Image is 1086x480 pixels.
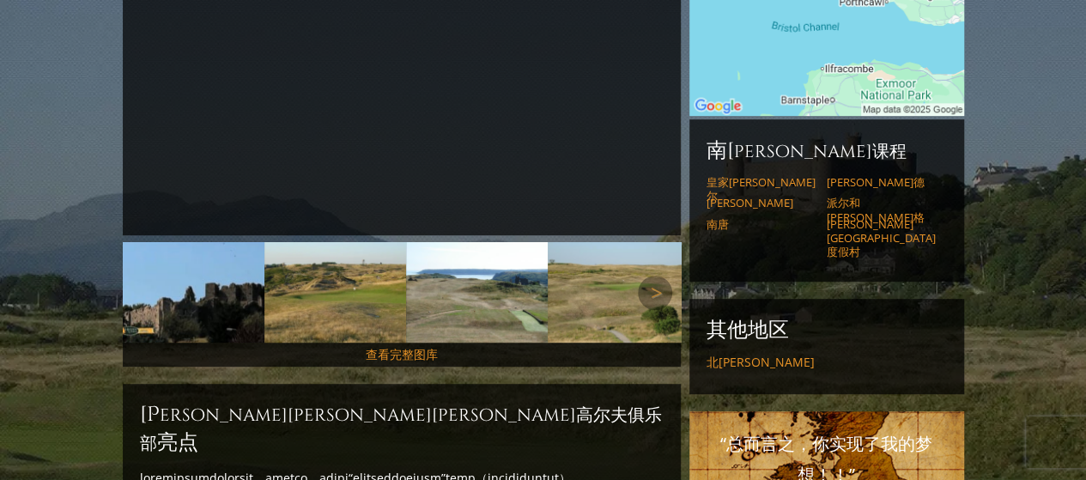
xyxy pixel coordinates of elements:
[366,346,438,362] a: 查看完整图库
[827,196,936,224] a: 派尔和[PERSON_NAME]格
[707,196,816,210] a: [PERSON_NAME]
[827,216,936,260] font: [PERSON_NAME][GEOGRAPHIC_DATA]度假村
[707,217,816,231] a: 南唐
[707,355,947,370] a: 北[PERSON_NAME]
[827,175,936,189] a: [PERSON_NAME]德
[707,216,729,232] font: 南唐
[140,404,662,455] font: 高尔夫俱乐部
[707,317,748,344] font: 其他
[140,404,576,427] font: [PERSON_NAME][PERSON_NAME][PERSON_NAME]
[157,429,198,457] font: 亮点
[707,175,816,204] a: 皇家[PERSON_NAME]尔
[827,217,936,259] a: [PERSON_NAME][GEOGRAPHIC_DATA]度假村
[827,174,925,190] font: [PERSON_NAME]德
[707,354,815,370] font: 北[PERSON_NAME]
[707,174,816,204] font: 皇家[PERSON_NAME]尔
[707,140,907,163] font: 南[PERSON_NAME]课程
[748,317,789,344] font: 地区
[827,195,925,224] font: 派尔和[PERSON_NAME]格
[707,195,793,210] font: [PERSON_NAME]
